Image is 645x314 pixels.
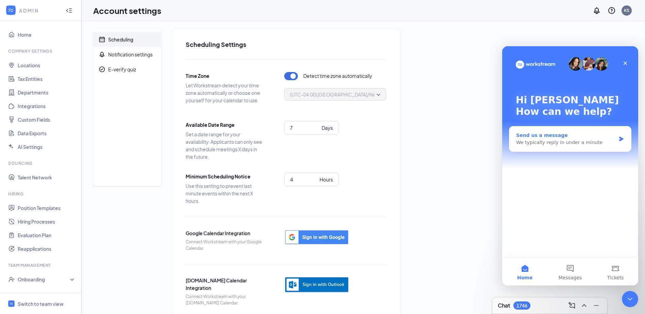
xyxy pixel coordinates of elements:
div: ADMIN [19,7,60,14]
a: AI Settings [18,140,76,154]
span: Detect time zone automatically [303,72,372,80]
svg: QuestionInfo [608,6,616,15]
svg: Minimize [592,301,600,310]
a: Reapplications [18,242,76,256]
h1: Account settings [93,5,161,16]
svg: Collapse [66,7,72,14]
button: ComposeMessage [566,300,577,311]
a: Evaluation Plan [18,228,76,242]
button: Minimize [591,300,602,311]
button: ChevronUp [579,300,590,311]
a: CalendarScheduling [93,32,161,47]
svg: ChevronUp [580,301,588,310]
div: Onboarding [18,276,70,283]
span: Connect Workstream with your Google Calendar. [186,239,264,252]
svg: Bell [99,51,105,58]
div: E-verify quiz [108,66,136,73]
div: Notification settings [108,51,153,58]
div: Hiring [8,191,74,197]
h2: Scheduling Settings [186,40,386,49]
span: Use this setting to prevent last minute events within the next X hours. [186,182,264,205]
a: Tax Entities [18,72,76,86]
svg: Calendar [99,36,105,43]
a: Departments [18,86,76,99]
span: Minimum Scheduling Notice [186,173,264,180]
div: Company Settings [8,48,74,54]
svg: CheckmarkCircle [99,66,105,73]
a: Data Exports [18,126,76,140]
svg: UserCheck [8,276,15,283]
svg: ComposeMessage [568,301,576,310]
span: (UTC-04:00) [GEOGRAPHIC_DATA]/New_York - Eastern Time [290,89,425,100]
a: Position Templates [18,201,76,215]
h3: Chat [498,302,510,309]
span: Google Calendar Integration [186,229,264,237]
div: Days [322,124,333,132]
div: KS [624,7,629,13]
a: Locations [18,58,76,72]
a: BellNotification settings [93,47,161,62]
svg: WorkstreamLogo [9,301,14,306]
iframe: Intercom live chat [622,291,638,307]
div: Team Management [8,262,74,268]
span: Set a date range for your availability. Applicants can only see and schedule meetings X days in t... [186,130,264,160]
a: Custom Fields [18,113,76,126]
div: Sourcing [8,160,74,166]
svg: WorkstreamLogo [7,7,14,14]
a: Talent Network [18,171,76,184]
div: Hours [320,176,333,183]
iframe: Intercom live chat [502,46,638,285]
a: CheckmarkCircleE-verify quiz [93,62,161,77]
span: Time Zone [186,72,264,80]
div: 1746 [516,303,527,309]
span: [DOMAIN_NAME] Calendar Integration [186,277,264,292]
a: Home [18,28,76,41]
a: Integrations [18,99,76,113]
div: Switch to team view [18,300,64,307]
span: Let Workstream detect your time zone automatically or choose one yourself for your calendar to use. [186,82,264,104]
span: Available Date Range [186,121,264,128]
svg: Notifications [593,6,601,15]
span: Connect Workstream with your [DOMAIN_NAME] Calendar. [186,294,264,307]
a: Hiring Processes [18,215,76,228]
div: Scheduling [108,36,133,43]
